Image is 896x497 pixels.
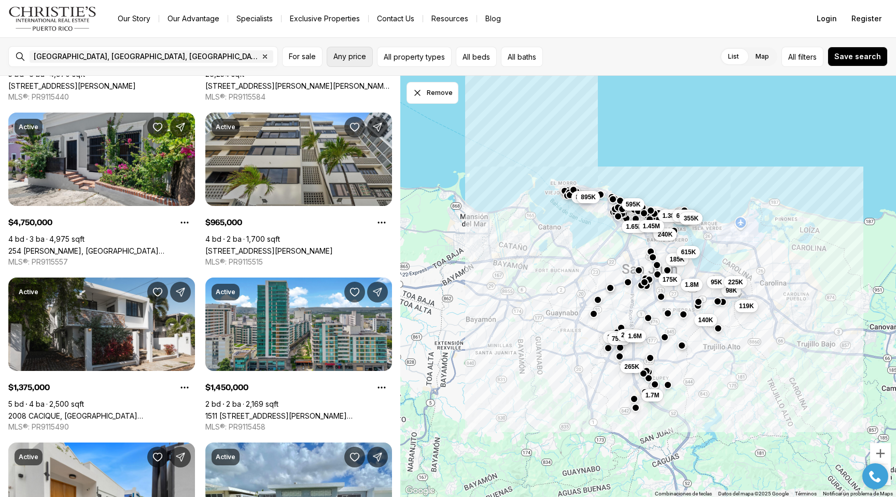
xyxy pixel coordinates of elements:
button: Property options [371,212,392,233]
span: Register [851,15,881,23]
button: Share Property [170,117,191,137]
a: 2008 CACIQUE, SAN JUAN PR, 00911 [8,411,195,420]
span: 1.65M [626,223,643,231]
p: Active [216,288,235,296]
button: 1.38M [658,210,683,222]
span: 395K [607,333,622,341]
button: Share Property [170,282,191,302]
p: Active [19,123,38,131]
span: 119K [739,301,754,310]
label: List [720,47,747,66]
span: 225K [728,278,743,286]
span: 98K [725,286,737,294]
button: 830K [571,190,595,203]
span: 2.75M [621,330,638,339]
button: 185K [666,253,689,266]
button: 265K [620,361,643,373]
a: 1511 AVENIDA PONCE DE LEON #1023, SAN JUAN PR, 00909 [205,411,392,420]
button: 1.45M [639,219,664,232]
button: 395K [603,330,626,343]
span: For sale [289,52,316,61]
span: 240K [657,230,673,239]
button: 98K [721,284,741,296]
button: Property options [174,377,195,398]
button: 225K [724,275,747,288]
button: 1.65M [622,220,647,233]
p: Active [216,453,235,461]
button: Save Property: 254 NORZAGARAY [147,117,168,137]
a: 56 KINGS COURT ST #2A, SAN JUAN PR, 00911 [205,246,333,255]
button: Share Property [367,282,388,302]
button: Property options [174,212,195,233]
span: 1.8M [685,280,699,288]
span: 1.38M [662,212,679,220]
button: Allfilters [781,47,823,67]
a: Términos (se abre en una nueva pestaña) [795,491,817,496]
a: Our Story [109,11,159,26]
a: 254 NORZAGARAY, SAN JUAN PR, 00901 [8,246,195,255]
span: 95K [711,278,722,286]
button: 750K [608,333,631,345]
span: 1.7M [646,391,660,399]
p: Active [19,288,38,296]
span: Login [817,15,837,23]
button: Ampliar [870,443,891,464]
button: 140K [694,313,718,326]
span: 595K [626,200,641,208]
span: 2.5M [677,214,691,223]
span: Any price [333,52,366,61]
span: 6.75M [676,211,693,219]
button: 2.75M [617,328,642,341]
a: Resources [423,11,477,26]
span: 175K [663,275,678,283]
button: 1.6M [624,329,646,342]
span: Save search [834,52,881,61]
button: Save search [828,47,888,66]
span: filters [798,51,817,62]
a: Blog [477,11,509,26]
span: 1.45M [643,222,660,230]
button: Contact Us [369,11,423,26]
button: Share Property [170,447,191,467]
button: Save Property: 56 KINGS COURT ST #2A [344,117,365,137]
span: All [788,51,796,62]
a: Exclusive Properties [282,11,368,26]
button: 95K [707,275,726,288]
span: Datos del mapa ©2025 Google [718,491,789,496]
button: All beds [456,47,497,67]
button: All property types [377,47,452,67]
span: 615K [681,247,696,256]
a: Specialists [228,11,281,26]
span: 185K [670,255,685,264]
span: 750K [612,335,627,343]
button: Share Property [367,447,388,467]
span: 355K [683,214,698,223]
button: 355K [679,212,703,225]
a: logo [8,6,97,31]
a: Notificar un problema de Maps [823,491,893,496]
a: Our Advantage [159,11,228,26]
span: 140K [698,315,713,324]
button: 895K [577,191,600,203]
button: 119K [735,299,758,312]
button: 175K [659,273,682,285]
button: Login [810,8,843,29]
p: Active [19,453,38,461]
button: Save Property: 106 TRES HERMANOS [147,447,168,467]
button: 595K [622,198,645,210]
button: 240K [653,228,677,241]
button: Dismiss drawing [407,82,458,104]
span: 830K [576,192,591,201]
button: Property options [371,377,392,398]
button: Register [845,8,888,29]
button: Save Property: 2008 CACIQUE [147,282,168,302]
button: All baths [501,47,543,67]
button: 1.8M [681,278,703,291]
span: 895K [581,193,596,201]
button: Share Property [367,117,388,137]
p: Active [216,123,235,131]
label: Map [747,47,777,66]
button: 6.75M [672,209,697,222]
span: 265K [624,363,639,371]
button: Save Property: 1511 AVENIDA PONCE DE LEON #1023 [344,282,365,302]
